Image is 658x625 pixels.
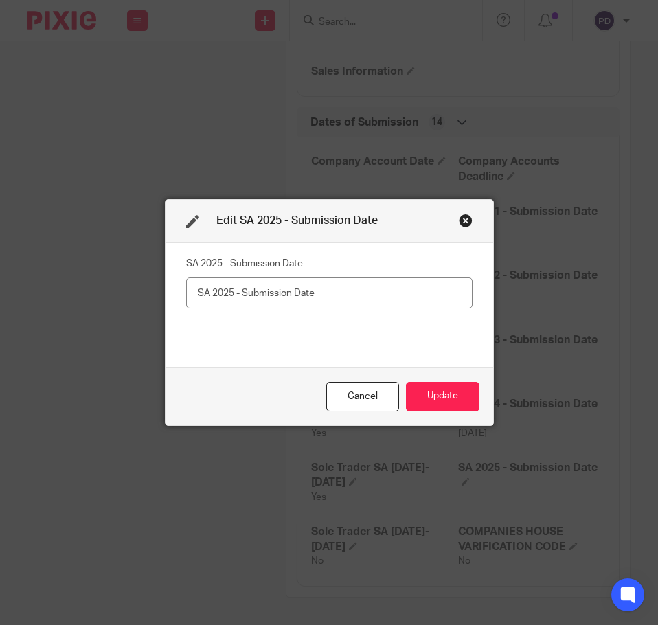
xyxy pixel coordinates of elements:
div: Close this dialog window [459,214,473,227]
label: SA 2025 - Submission Date [186,257,303,271]
span: Edit SA 2025 - Submission Date [216,215,378,226]
input: SA 2025 - Submission Date [186,277,473,308]
button: Update [406,382,479,411]
div: Close this dialog window [326,382,399,411]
